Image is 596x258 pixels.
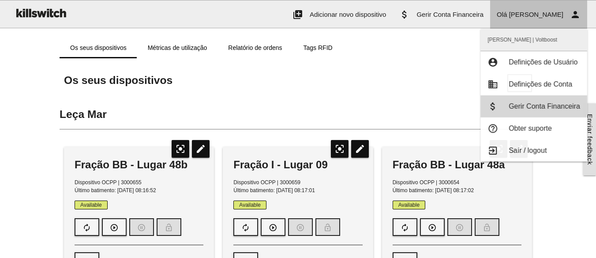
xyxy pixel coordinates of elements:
[233,179,300,186] span: Dispositivo OCPP | 3000659
[192,140,210,158] i: edit
[509,80,572,88] span: Definições de Conta
[331,140,349,158] i: center_focus_strong
[509,102,580,110] span: Gerir Conta Financeira
[509,147,547,154] span: Saír / logout
[497,11,507,18] span: Olá
[60,37,137,58] a: Os seus dispositivos
[75,179,142,186] span: Dispositivo OCPP | 3000655
[480,118,587,140] a: help_outlineObter suporte
[172,140,189,158] i: center_focus_strong
[487,102,498,111] i: attach_money
[509,11,563,18] span: [PERSON_NAME]
[509,125,552,132] span: Obter suporte
[393,187,474,193] span: Último batimento: [DATE] 08:17:02
[269,219,277,236] i: play_circle_outline
[233,158,362,172] div: Fração I - Lugar 09
[233,201,266,209] span: Available
[393,179,460,186] span: Dispositivo OCPP | 3000654
[416,11,484,18] span: Gerir Conta Financeira
[75,201,107,209] span: Available
[233,187,315,193] span: Último batimento: [DATE] 08:17:01
[102,218,127,236] button: play_circle_outline
[399,0,410,29] i: attach_money
[487,124,498,133] i: help_outline
[393,218,417,236] button: autorenew
[60,108,107,120] span: Leça Mar
[82,219,91,236] i: autorenew
[351,140,369,158] i: edit
[570,0,581,29] i: person
[217,37,292,58] a: Relatório de ordens
[137,37,218,58] a: Métricas de utilização
[261,218,285,236] button: play_circle_outline
[393,201,425,209] span: Available
[401,219,409,236] i: autorenew
[480,29,587,51] span: [PERSON_NAME] | Voltboost
[75,158,203,172] div: Fração BB - Lugar 48b
[13,0,68,25] img: ks-logo-black-160-b.png
[292,0,303,29] i: add_to_photos
[428,219,437,236] i: play_circle_outline
[64,74,172,86] span: Os seus dispositivos
[293,37,343,58] a: Tags RFID
[487,57,498,67] i: account_circle
[75,187,156,193] span: Último batimento: [DATE] 08:16:52
[487,80,498,89] i: business
[509,58,577,66] span: Definições de Usuário
[583,103,596,175] a: Enviar feedback
[233,218,258,236] button: autorenew
[487,146,498,156] i: exit_to_app
[110,219,119,236] i: play_circle_outline
[310,11,386,18] span: Adicionar novo dispositivo
[241,219,250,236] i: autorenew
[75,218,99,236] button: autorenew
[393,158,521,172] div: Fração BB - Lugar 48a
[420,218,445,236] button: play_circle_outline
